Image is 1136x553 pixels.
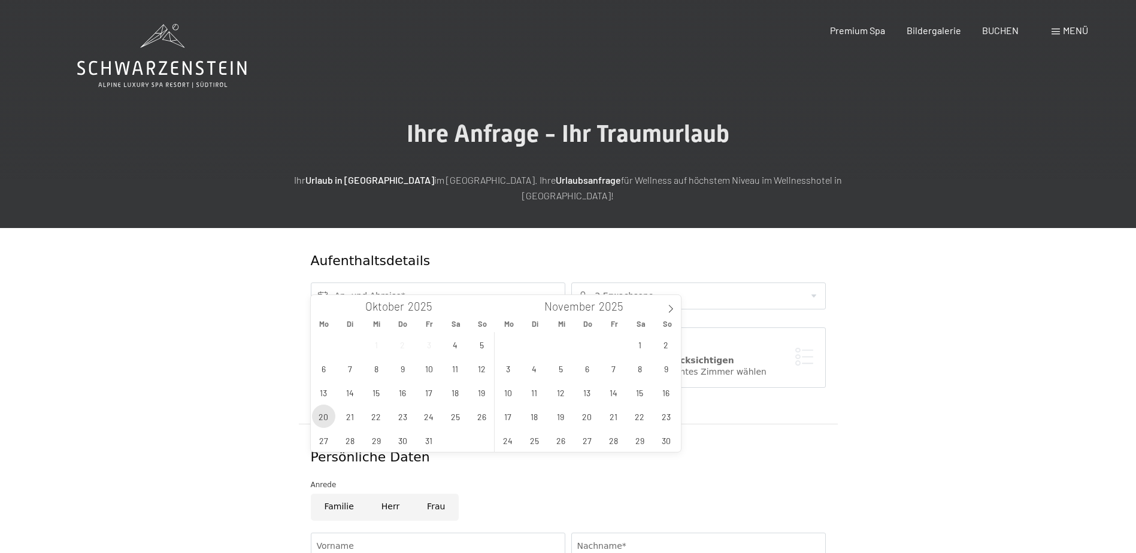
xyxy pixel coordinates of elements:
span: November 17, 2025 [496,405,520,428]
span: Oktober 17, 2025 [417,381,441,404]
span: Di [522,320,549,328]
span: November 3, 2025 [496,357,520,380]
span: November 20, 2025 [575,405,599,428]
span: Oktober 6, 2025 [312,357,335,380]
span: Sa [628,320,654,328]
span: Mi [549,320,575,328]
span: November 25, 2025 [523,429,546,452]
span: November 22, 2025 [628,405,652,428]
div: Aufenthaltsdetails [311,252,739,271]
span: Mi [363,320,390,328]
span: Oktober 22, 2025 [365,405,388,428]
span: Mo [496,320,522,328]
span: November 30, 2025 [655,429,678,452]
input: Year [404,299,444,313]
span: November 24, 2025 [496,429,520,452]
span: Sa [443,320,469,328]
span: Oktober 4, 2025 [444,333,467,356]
div: Zimmerwunsch berücksichtigen [584,355,813,367]
span: Oktober 19, 2025 [470,381,493,404]
span: Oktober 8, 2025 [365,357,388,380]
p: Ihr im [GEOGRAPHIC_DATA]. Ihre für Wellness auf höchstem Niveau im Wellnesshotel in [GEOGRAPHIC_D... [269,172,868,203]
span: November 23, 2025 [655,405,678,428]
span: Do [390,320,416,328]
span: Ihre Anfrage - Ihr Traumurlaub [407,120,729,148]
span: November 10, 2025 [496,381,520,404]
span: November 29, 2025 [628,429,652,452]
span: November 18, 2025 [523,405,546,428]
span: November 19, 2025 [549,405,572,428]
strong: Urlaubsanfrage [556,174,621,186]
span: Oktober 30, 2025 [391,429,414,452]
span: November 6, 2025 [575,357,599,380]
span: Oktober 13, 2025 [312,381,335,404]
span: November 12, 2025 [549,381,572,404]
span: Oktober 11, 2025 [444,357,467,380]
div: Persönliche Daten [311,448,826,467]
span: Oktober 31, 2025 [417,429,441,452]
span: November 16, 2025 [655,381,678,404]
span: November 9, 2025 [655,357,678,380]
span: Oktober 12, 2025 [470,357,493,380]
span: Oktober 2, 2025 [391,333,414,356]
span: Oktober 23, 2025 [391,405,414,428]
span: Oktober 10, 2025 [417,357,441,380]
a: Premium Spa [830,25,885,36]
span: Oktober 25, 2025 [444,405,467,428]
span: Oktober 27, 2025 [312,429,335,452]
span: Oktober 26, 2025 [470,405,493,428]
span: Oktober 3, 2025 [417,333,441,356]
span: November 4, 2025 [523,357,546,380]
div: Anrede [311,479,826,491]
span: Oktober 5, 2025 [470,333,493,356]
span: November 8, 2025 [628,357,652,380]
a: Bildergalerie [907,25,961,36]
span: So [469,320,495,328]
span: Oktober 16, 2025 [391,381,414,404]
span: Do [575,320,601,328]
span: Mo [311,320,337,328]
input: Year [595,299,635,313]
span: Oktober 1, 2025 [365,333,388,356]
span: Oktober 28, 2025 [338,429,362,452]
span: Oktober 15, 2025 [365,381,388,404]
span: Fr [416,320,443,328]
span: Oktober 9, 2025 [391,357,414,380]
span: November [544,301,595,312]
span: November 5, 2025 [549,357,572,380]
span: Oktober 29, 2025 [365,429,388,452]
span: November 21, 2025 [602,405,625,428]
span: November 14, 2025 [602,381,625,404]
span: November 2, 2025 [655,333,678,356]
span: Di [337,320,363,328]
a: BUCHEN [982,25,1019,36]
span: November 1, 2025 [628,333,652,356]
span: So [654,320,680,328]
span: Oktober 18, 2025 [444,381,467,404]
span: November 27, 2025 [575,429,599,452]
span: November 26, 2025 [549,429,572,452]
span: Oktober 7, 2025 [338,357,362,380]
span: November 15, 2025 [628,381,652,404]
span: Menü [1063,25,1088,36]
strong: Urlaub in [GEOGRAPHIC_DATA] [305,174,434,186]
span: Fr [601,320,628,328]
span: November 13, 2025 [575,381,599,404]
span: Oktober 14, 2025 [338,381,362,404]
span: November 28, 2025 [602,429,625,452]
span: November 11, 2025 [523,381,546,404]
span: November 7, 2025 [602,357,625,380]
span: Oktober 20, 2025 [312,405,335,428]
span: Oktober 21, 2025 [338,405,362,428]
span: Oktober [365,301,404,312]
div: Ich möchte ein bestimmtes Zimmer wählen [584,366,813,378]
span: Oktober 24, 2025 [417,405,441,428]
